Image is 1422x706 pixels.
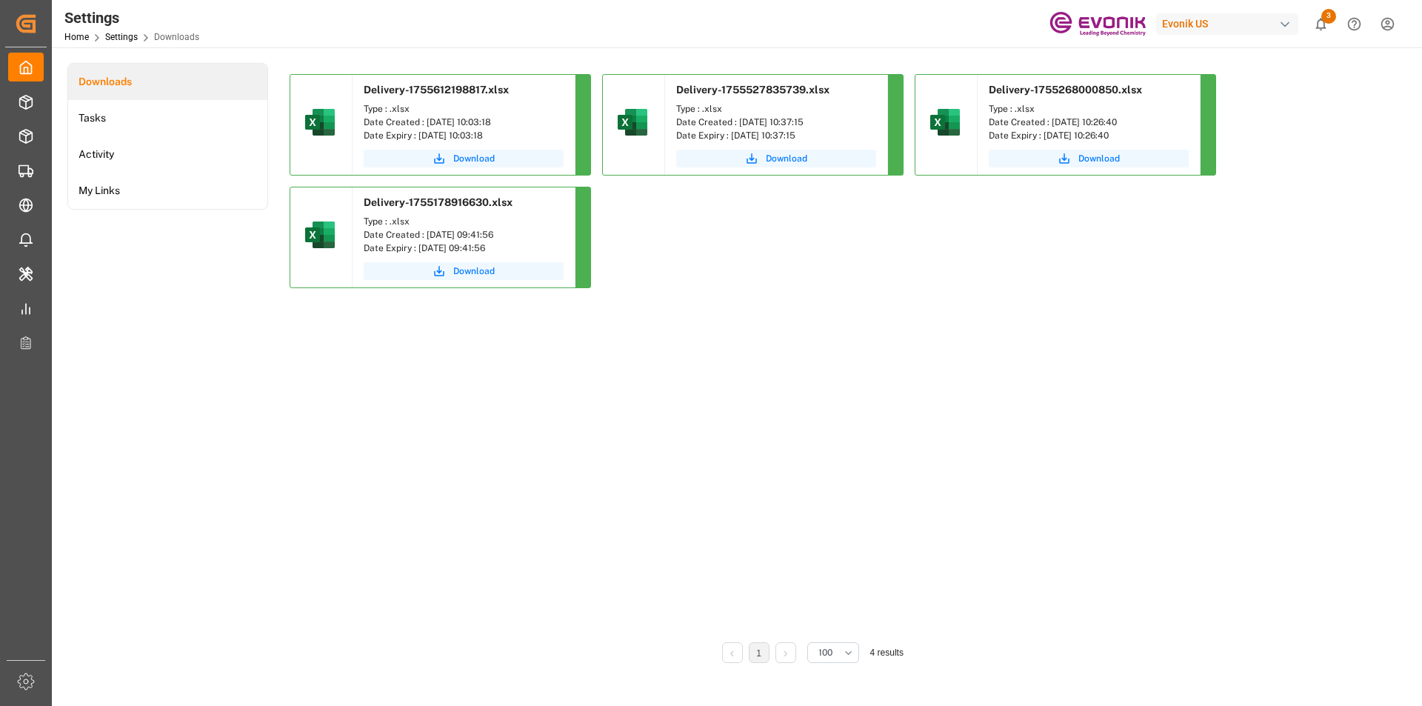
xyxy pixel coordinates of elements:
span: 3 [1321,9,1336,24]
button: Download [364,150,564,167]
div: Date Expiry : [DATE] 10:26:40 [989,129,1189,142]
a: Downloads [68,64,267,100]
span: Delivery-1755527835739.xlsx [676,84,829,96]
div: Evonik US [1156,13,1298,35]
a: Settings [105,32,138,42]
span: Delivery-1755178916630.xlsx [364,196,513,208]
button: Help Center [1338,7,1371,41]
a: Activity [68,136,267,173]
span: Download [453,152,495,165]
span: 100 [818,646,832,659]
li: Previous Page [722,642,743,663]
img: microsoft-excel-2019--v1.png [927,104,963,140]
img: microsoft-excel-2019--v1.png [302,104,338,140]
a: 1 [756,648,761,659]
div: Date Created : [DATE] 10:37:15 [676,116,876,129]
button: Evonik US [1156,10,1304,38]
div: Type : .xlsx [989,102,1189,116]
li: 1 [749,642,770,663]
div: Type : .xlsx [364,102,564,116]
div: Date Created : [DATE] 10:26:40 [989,116,1189,129]
button: Download [364,262,564,280]
a: Home [64,32,89,42]
span: 4 results [870,647,904,658]
span: Download [1078,152,1120,165]
div: Date Expiry : [DATE] 09:41:56 [364,242,564,255]
span: Delivery-1755268000850.xlsx [989,84,1142,96]
span: Download [453,264,495,278]
span: Download [766,152,807,165]
span: Delivery-1755612198817.xlsx [364,84,509,96]
img: Evonik-brand-mark-Deep-Purple-RGB.jpeg_1700498283.jpeg [1049,11,1146,37]
div: Settings [64,7,199,29]
div: Date Expiry : [DATE] 10:37:15 [676,129,876,142]
a: Tasks [68,100,267,136]
button: Download [676,150,876,167]
img: microsoft-excel-2019--v1.png [302,217,338,253]
div: Date Expiry : [DATE] 10:03:18 [364,129,564,142]
li: Next Page [775,642,796,663]
div: Type : .xlsx [676,102,876,116]
button: open menu [807,642,859,663]
img: microsoft-excel-2019--v1.png [615,104,650,140]
a: My Links [68,173,267,209]
div: Date Created : [DATE] 09:41:56 [364,228,564,242]
div: Date Created : [DATE] 10:03:18 [364,116,564,129]
div: Type : .xlsx [364,215,564,228]
button: show 3 new notifications [1304,7,1338,41]
button: Download [989,150,1189,167]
